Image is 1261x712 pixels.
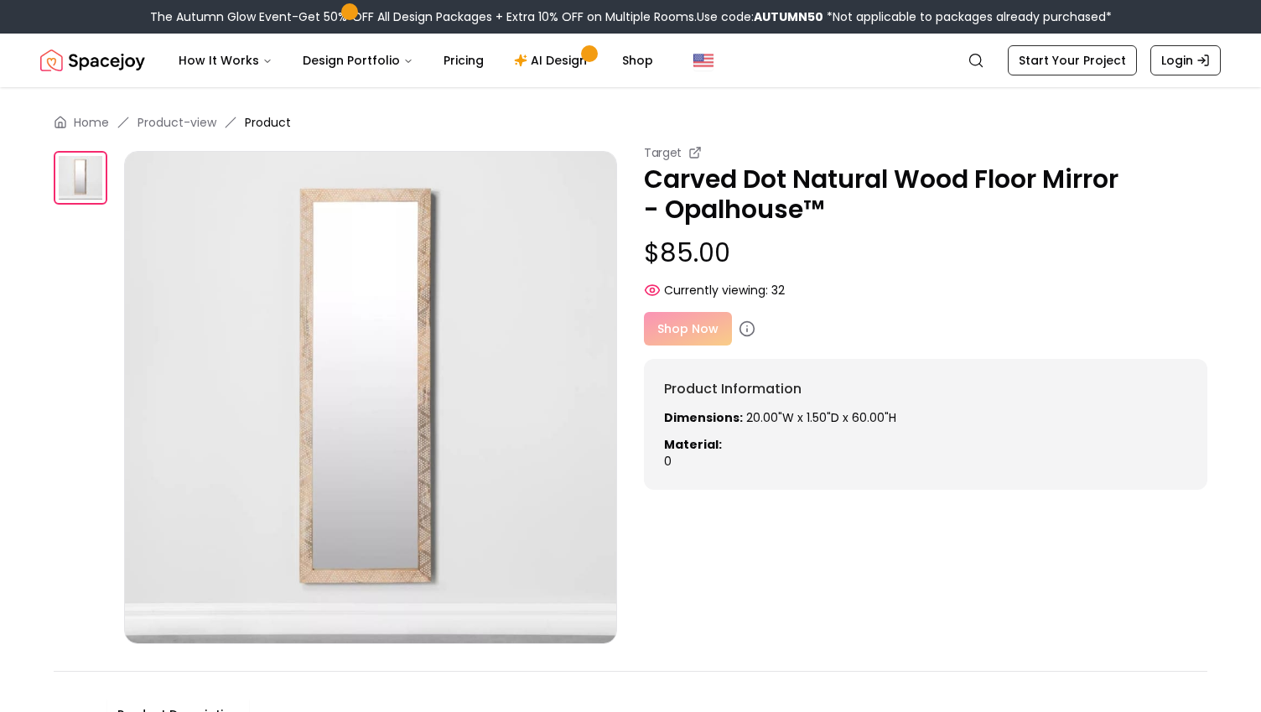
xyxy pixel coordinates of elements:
[664,409,1187,426] p: 20.00"W x 1.50"D x 60.00"H
[644,164,1207,225] p: Carved Dot Natural Wood Floor Mirror - Opalhouse™
[664,282,768,299] span: Currently viewing:
[289,44,427,77] button: Design Portfolio
[664,409,743,426] strong: Dimensions:
[124,151,617,644] img: https://storage.googleapis.com/spacejoy-main/assets/5e83101a9932e900288488a5/image/GUEST_8cfa6188...
[1150,45,1221,75] a: Login
[609,44,667,77] a: Shop
[54,114,1207,131] nav: breadcrumb
[40,44,145,77] img: Spacejoy Logo
[150,8,1112,25] div: The Autumn Glow Event-Get 50% OFF All Design Packages + Extra 10% OFF on Multiple Rooms.
[823,8,1112,25] span: *Not applicable to packages already purchased*
[54,151,107,205] img: https://storage.googleapis.com/spacejoy-main/assets/5e83101a9932e900288488a5/image/GUEST_8cfa6188...
[697,8,823,25] span: Use code:
[664,436,722,453] strong: Material:
[501,44,605,77] a: AI Design
[40,34,1221,87] nav: Global
[644,144,682,161] small: Target
[138,114,216,131] a: Product-view
[754,8,823,25] b: AUTUMN50
[40,44,145,77] a: Spacejoy
[74,114,109,131] a: Home
[664,379,1187,399] h6: Product Information
[664,409,1187,470] div: 0
[165,44,286,77] button: How It Works
[430,44,497,77] a: Pricing
[1008,45,1137,75] a: Start Your Project
[771,282,785,299] span: 32
[644,238,1207,268] p: $85.00
[165,44,667,77] nav: Main
[245,114,291,131] span: Product
[693,50,714,70] img: United States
